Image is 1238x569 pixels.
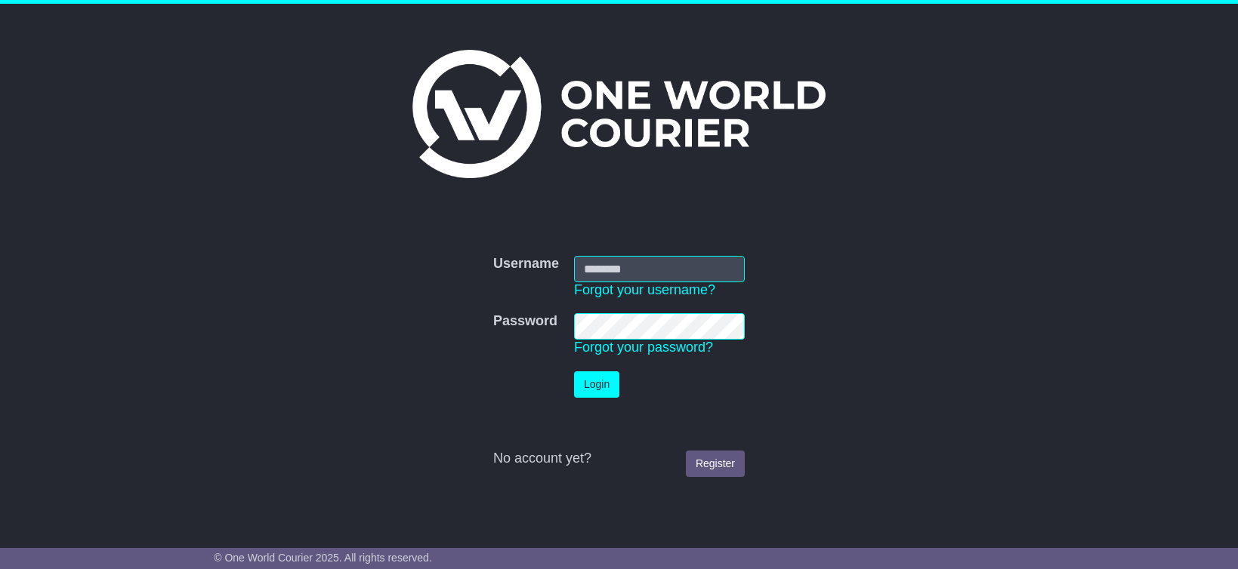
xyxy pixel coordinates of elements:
[214,552,432,564] span: © One World Courier 2025. All rights reserved.
[574,340,713,355] a: Forgot your password?
[493,256,559,272] label: Username
[574,371,619,398] button: Login
[412,50,825,178] img: One World
[493,451,745,467] div: No account yet?
[493,313,557,330] label: Password
[686,451,745,477] a: Register
[574,282,715,297] a: Forgot your username?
